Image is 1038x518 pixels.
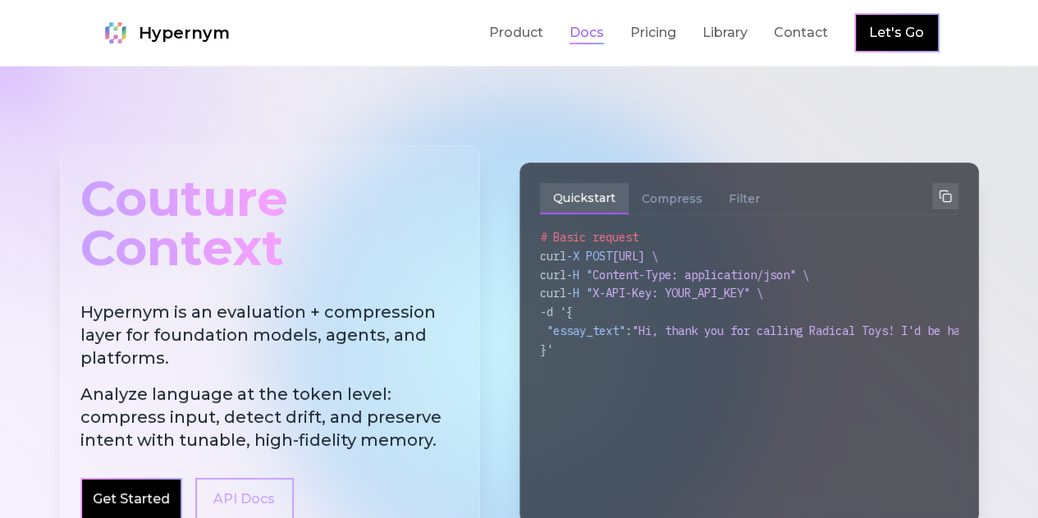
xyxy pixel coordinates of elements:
span: curl [540,286,566,300]
span: -X POST [566,249,612,264]
a: Let's Go [869,23,924,43]
h2: Hypernym is an evaluation + compression layer for foundation models, agents, and platforms. [80,300,460,452]
button: Copy to clipboard [932,183,958,209]
a: Docs [569,23,604,43]
span: -H " [566,268,592,282]
span: -H " [566,286,592,300]
a: Hypernym [99,16,230,49]
span: -d '{ [540,305,573,319]
span: Hypernym [139,21,230,44]
span: curl [540,249,566,264]
span: : [625,323,632,338]
div: Couture Context [80,166,460,281]
span: # Basic request [540,230,638,245]
span: }' [540,342,553,357]
span: Analyze language at the token level: compress input, detect drift, and preserve intent with tunab... [80,383,460,452]
span: X-API-Key: YOUR_API_KEY" \ [592,286,763,300]
button: Filter [716,183,773,214]
span: Content-Type: application/json" \ [592,268,809,282]
span: curl [540,268,566,282]
a: Get Started [93,489,170,509]
a: Contact [774,23,828,43]
a: Pricing [630,23,676,43]
button: Compress [629,183,716,214]
img: Hypernym Logo [99,16,132,49]
span: [URL] \ [612,249,658,264]
button: Quickstart [540,183,629,214]
a: Library [702,23,748,43]
span: "essay_text" [546,323,625,338]
a: Product [489,23,543,43]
